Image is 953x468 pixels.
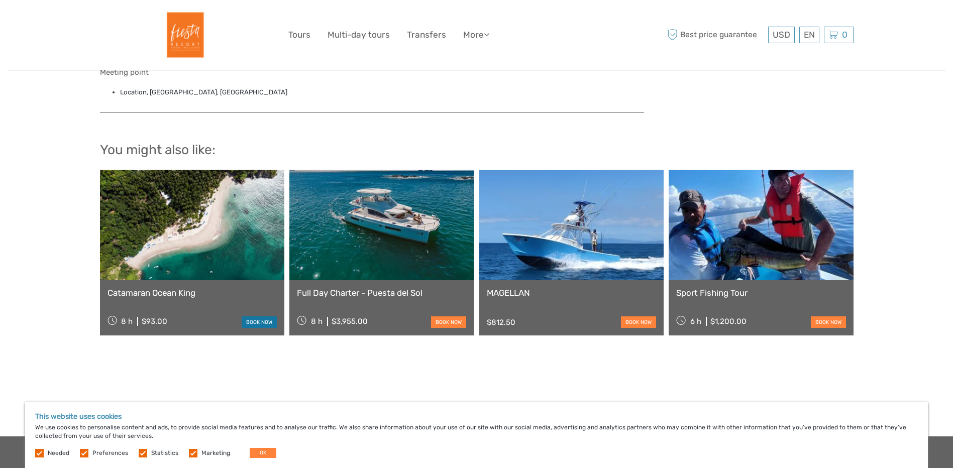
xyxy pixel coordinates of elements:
a: Sport Fishing Tour [676,288,845,298]
div: $3,955.00 [332,317,368,326]
h5: Meeting point [100,68,644,77]
a: Catamaran Ocean King [108,288,277,298]
span: 6 h [690,317,701,326]
p: We're away right now. Please check back later! [14,18,114,26]
div: $93.00 [142,317,167,326]
div: We use cookies to personalise content and ads, to provide social media features and to analyse ou... [25,402,928,468]
a: MAGELLAN [487,288,656,298]
a: Full Day Charter - Puesta del Sol [297,288,466,298]
h2: You might also like: [100,142,854,158]
li: Location, [GEOGRAPHIC_DATA], [GEOGRAPHIC_DATA] [120,87,644,98]
span: USD [773,30,790,40]
span: 8 h [121,317,133,326]
a: More [463,28,489,42]
a: book now [242,316,277,328]
a: Tours [288,28,310,42]
img: Fiesta Resort [156,8,211,62]
label: Statistics [151,449,178,457]
label: Marketing [201,449,230,457]
button: Open LiveChat chat widget [116,16,128,28]
a: book now [431,316,466,328]
div: $812.50 [487,318,515,327]
a: Transfers [407,28,446,42]
a: book now [811,316,846,328]
div: EN [799,27,819,43]
a: book now [621,316,656,328]
span: Best price guarantee [665,27,766,43]
label: Preferences [92,449,128,457]
a: Multi-day tours [328,28,390,42]
span: 8 h [311,317,323,326]
div: $1,200.00 [710,317,747,326]
label: Needed [48,449,69,457]
span: 0 [840,30,849,40]
button: OK [250,448,276,458]
h5: This website uses cookies [35,412,918,421]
